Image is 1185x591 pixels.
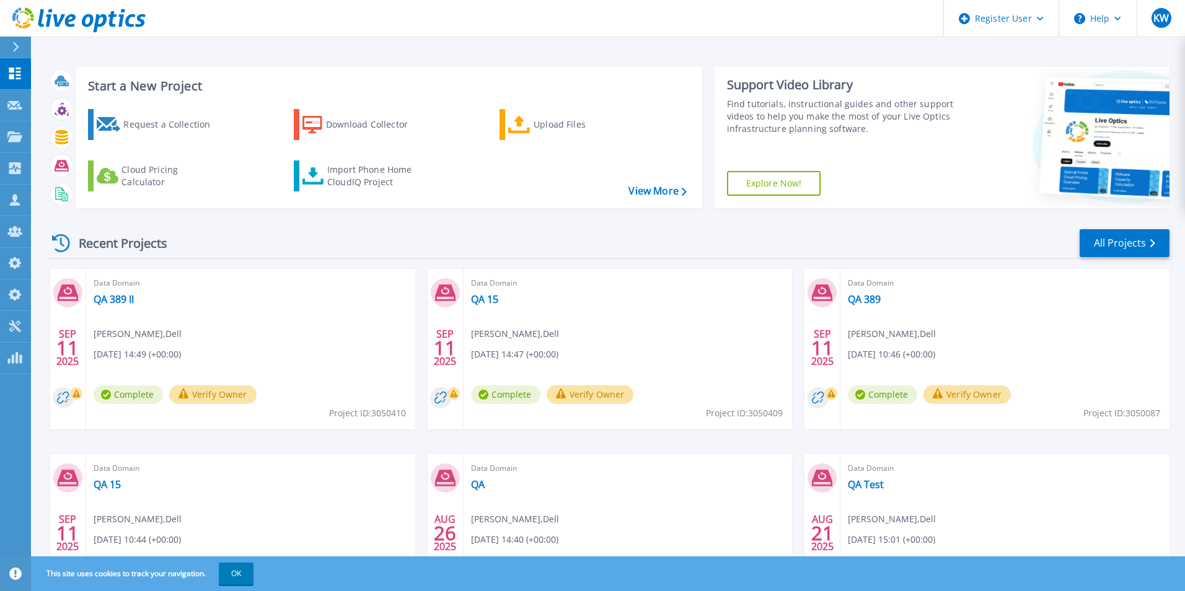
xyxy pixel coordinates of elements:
a: Upload Files [500,109,638,140]
span: Project ID: 3050409 [706,406,783,420]
a: View More [628,185,686,197]
a: QA 389 II [94,293,134,305]
span: [PERSON_NAME] , Dell [848,512,936,526]
a: Request a Collection [88,109,226,140]
span: Data Domain [471,276,785,290]
div: AUG 2025 [811,510,834,556]
div: Recent Projects [48,228,184,258]
span: Data Domain [94,276,408,290]
a: Explore Now! [727,171,821,196]
span: [PERSON_NAME] , Dell [471,512,559,526]
div: Cloud Pricing Calculator [121,164,221,188]
span: Data Domain [848,462,1162,475]
span: [DATE] 10:44 (+00:00) [94,533,181,546]
span: This site uses cookies to track your navigation. [34,563,253,585]
div: SEP 2025 [433,325,457,370]
a: QA Test [848,478,884,491]
button: OK [219,563,253,585]
div: Upload Files [534,112,633,137]
span: Complete [471,385,540,404]
div: AUG 2025 [433,510,457,556]
div: Request a Collection [123,112,222,137]
a: Download Collector [294,109,432,140]
span: [DATE] 10:46 (+00:00) [848,348,935,361]
span: [DATE] 15:01 (+00:00) [848,533,935,546]
div: SEP 2025 [56,510,79,556]
span: [PERSON_NAME] , Dell [94,512,182,526]
div: Support Video Library [727,77,959,93]
span: 26 [434,528,456,538]
span: Data Domain [848,276,1162,290]
span: 11 [434,343,456,353]
span: [PERSON_NAME] , Dell [94,327,182,341]
span: Complete [94,385,163,404]
span: [PERSON_NAME] , Dell [848,327,936,341]
span: [DATE] 14:49 (+00:00) [94,348,181,361]
button: Verify Owner [923,385,1011,404]
a: QA [471,478,485,491]
a: Cloud Pricing Calculator [88,160,226,191]
div: Download Collector [326,112,425,137]
span: 11 [56,528,79,538]
span: 11 [811,343,834,353]
a: QA 15 [94,478,121,491]
a: QA 389 [848,293,881,305]
span: Complete [848,385,917,404]
span: 21 [811,528,834,538]
a: QA 15 [471,293,498,305]
span: 11 [56,343,79,353]
span: [PERSON_NAME] , Dell [471,327,559,341]
span: [DATE] 14:47 (+00:00) [471,348,558,361]
span: [DATE] 14:40 (+00:00) [471,533,558,546]
span: Data Domain [94,462,408,475]
span: Project ID: 3050087 [1083,406,1160,420]
button: Verify Owner [169,385,257,404]
button: Verify Owner [547,385,634,404]
span: KW [1153,13,1169,23]
div: SEP 2025 [56,325,79,370]
span: Data Domain [471,462,785,475]
div: Import Phone Home CloudIQ Project [327,164,424,188]
div: SEP 2025 [811,325,834,370]
a: All Projects [1080,229,1170,257]
span: Project ID: 3050410 [329,406,406,420]
div: Find tutorials, instructional guides and other support videos to help you make the most of your L... [727,98,959,135]
h3: Start a New Project [88,79,686,93]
